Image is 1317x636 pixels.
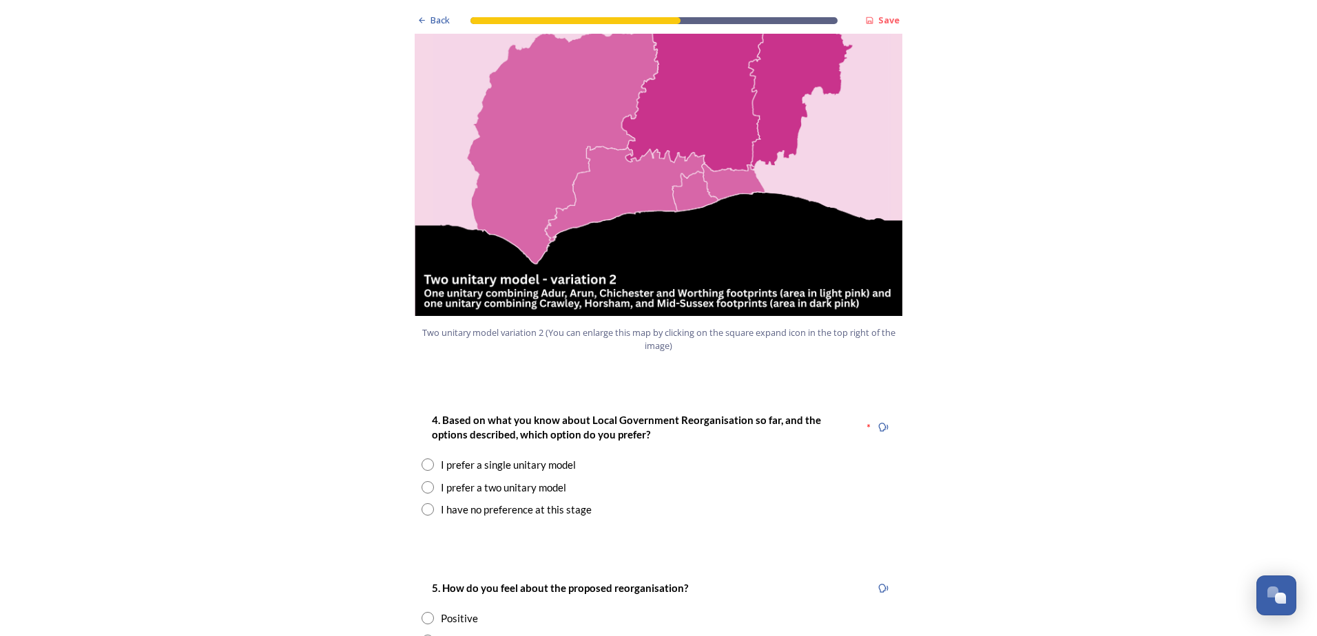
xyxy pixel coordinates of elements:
[441,457,576,473] div: I prefer a single unitary model
[878,14,900,26] strong: Save
[1256,575,1296,615] button: Open Chat
[432,414,823,441] strong: 4. Based on what you know about Local Government Reorganisation so far, and the options described...
[441,480,566,496] div: I prefer a two unitary model
[441,502,592,518] div: I have no preference at this stage
[432,582,688,594] strong: 5. How do you feel about the proposed reorganisation?
[441,611,478,626] div: Positive
[431,14,450,27] span: Back
[421,326,896,352] span: Two unitary model variation 2 (You can enlarge this map by clicking on the square expand icon in ...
